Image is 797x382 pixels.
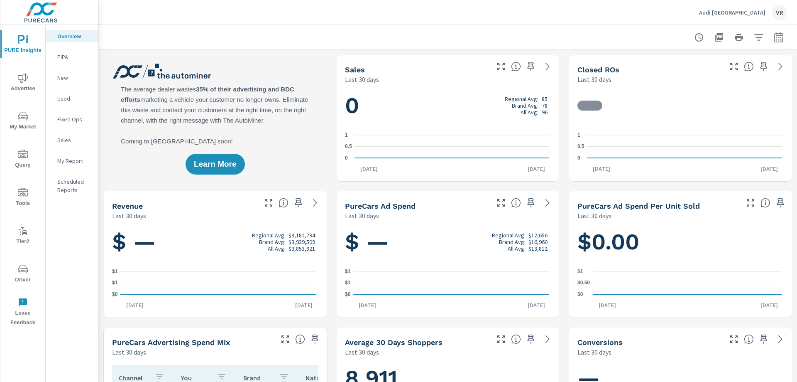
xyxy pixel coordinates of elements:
p: 78 [542,102,548,109]
p: Fixed Ops [57,115,92,123]
p: [DATE] [522,301,551,309]
button: Make Fullscreen [494,60,508,73]
p: You [181,374,210,382]
h5: Average 30 Days Shoppers [345,338,443,347]
p: [DATE] [120,301,149,309]
span: Number of vehicles sold by the dealership over the selected date range. [Source: This data is sou... [511,62,521,71]
div: Overview [46,30,98,42]
span: Save this to your personalized report [308,333,322,346]
p: National [306,374,335,382]
span: Save this to your personalized report [292,196,305,209]
button: Learn More [186,154,244,175]
p: Regional Avg: [252,232,286,239]
span: Save this to your personalized report [524,60,538,73]
p: Scheduled Reports [57,177,92,194]
p: New [57,74,92,82]
span: Save this to your personalized report [757,60,770,73]
p: All Avg: [268,245,286,252]
button: Print Report [731,29,747,46]
span: Driver [3,264,43,285]
text: 0 [577,155,580,161]
span: Query [3,150,43,170]
p: Audi [GEOGRAPHIC_DATA] [699,9,765,16]
p: $13,812 [528,245,548,252]
text: $1 [345,280,351,286]
p: $3,939,509 [288,239,315,245]
div: PIPA [46,51,98,63]
span: A rolling 30 day total of daily Shoppers on the dealership website, averaged over the selected da... [511,334,521,344]
span: Tools [3,188,43,208]
p: [DATE] [353,301,382,309]
h1: 0 [345,91,551,120]
a: See more details in report [541,333,554,346]
button: Make Fullscreen [262,196,275,209]
text: $0 [577,291,583,297]
p: $3,853,921 [288,245,315,252]
span: Total sales revenue over the selected date range. [Source: This data is sourced from the dealer’s... [279,198,288,208]
button: Select Date Range [770,29,787,46]
div: Scheduled Reports [46,175,98,196]
p: Last 30 days [345,74,379,84]
h5: Conversions [577,338,623,347]
div: Used [46,92,98,105]
p: Brand [243,374,272,382]
span: PURE Insights [3,35,43,55]
text: $1 [345,269,351,274]
text: $0.50 [577,280,590,286]
span: Total cost of media for all PureCars channels for the selected dealership group over the selected... [511,198,521,208]
p: $3,181,794 [288,232,315,239]
h1: $ — [112,228,318,256]
div: Sales [46,134,98,146]
p: [DATE] [354,165,384,173]
p: PIPA [57,53,92,61]
span: Save this to your personalized report [524,333,538,346]
span: My Market [3,111,43,132]
p: [DATE] [755,165,784,173]
p: Last 30 days [577,347,611,357]
span: Average cost of advertising per each vehicle sold at the dealer over the selected date range. The... [760,198,770,208]
p: Brand Avg: [259,239,286,245]
p: Last 30 days [577,211,611,221]
p: Sales [57,136,92,144]
p: Last 30 days [345,347,379,357]
span: Advertise [3,73,43,94]
text: $1 [112,269,118,274]
div: New [46,71,98,84]
p: Overview [57,32,92,40]
text: 0.5 [345,144,352,150]
span: Save this to your personalized report [757,333,770,346]
button: Make Fullscreen [279,333,292,346]
p: Used [57,94,92,103]
a: See more details in report [774,333,787,346]
p: Regional Avg: [492,232,526,239]
p: All Avg: [508,245,526,252]
p: My Report [57,157,92,165]
h1: $ — [345,228,551,256]
span: Tier2 [3,226,43,246]
button: Make Fullscreen [727,333,741,346]
p: Last 30 days [345,211,379,221]
p: Brand Avg: [512,102,538,109]
p: Regional Avg: [505,96,538,102]
h5: PureCars Ad Spend [345,202,416,210]
text: 0.5 [577,144,584,150]
button: Make Fullscreen [744,196,757,209]
p: Channel [119,374,148,382]
div: VR [772,5,787,20]
p: Last 30 days [112,211,146,221]
h1: $0.00 [577,228,784,256]
h5: Closed ROs [577,65,619,74]
text: 1 [345,132,348,138]
span: The number of dealer-specified goals completed by a visitor. [Source: This data is provided by th... [744,334,754,344]
p: Last 30 days [577,74,611,84]
p: Last 30 days [112,347,146,357]
p: Brand Avg: [499,239,526,245]
span: Learn More [194,160,236,168]
text: 1 [577,132,580,138]
span: Save this to your personalized report [524,196,538,209]
h5: PureCars Advertising Spend Mix [112,338,230,347]
button: "Export Report to PDF" [711,29,727,46]
p: $12,656 [528,232,548,239]
text: $0 [345,291,351,297]
h5: Revenue [112,202,143,210]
